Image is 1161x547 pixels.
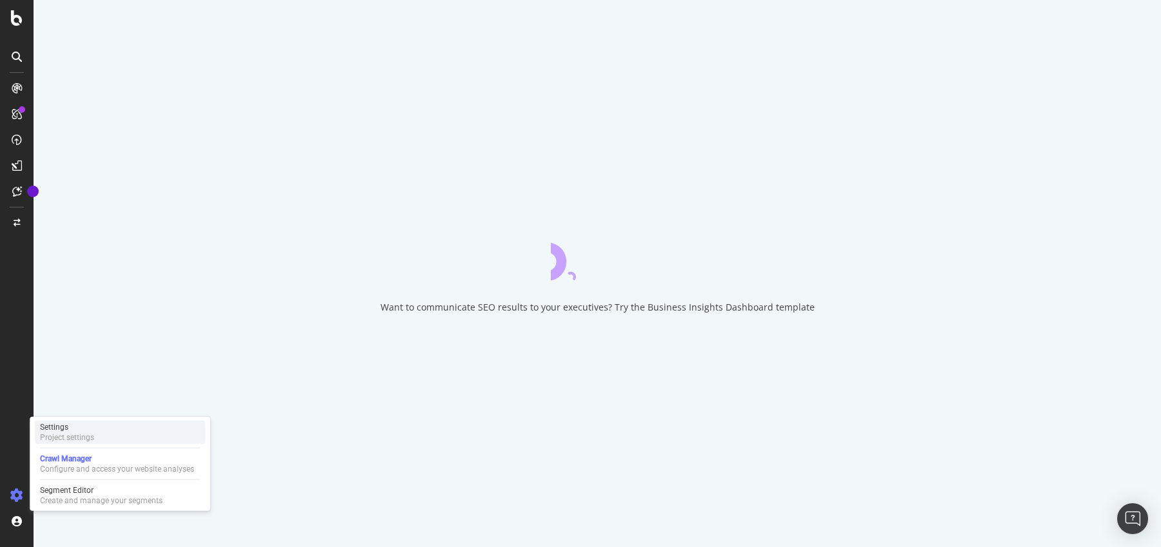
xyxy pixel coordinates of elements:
[40,422,94,432] div: Settings
[27,186,39,197] div: Tooltip anchor
[35,452,205,475] a: Crawl ManagerConfigure and access your website analyses
[381,301,815,314] div: Want to communicate SEO results to your executives? Try the Business Insights Dashboard template
[40,485,163,495] div: Segment Editor
[40,495,163,506] div: Create and manage your segments
[35,421,205,444] a: SettingsProject settings
[1117,503,1148,534] div: Open Intercom Messenger
[40,454,194,464] div: Crawl Manager
[35,484,205,507] a: Segment EditorCreate and manage your segments
[551,234,644,280] div: animation
[40,432,94,443] div: Project settings
[40,464,194,474] div: Configure and access your website analyses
